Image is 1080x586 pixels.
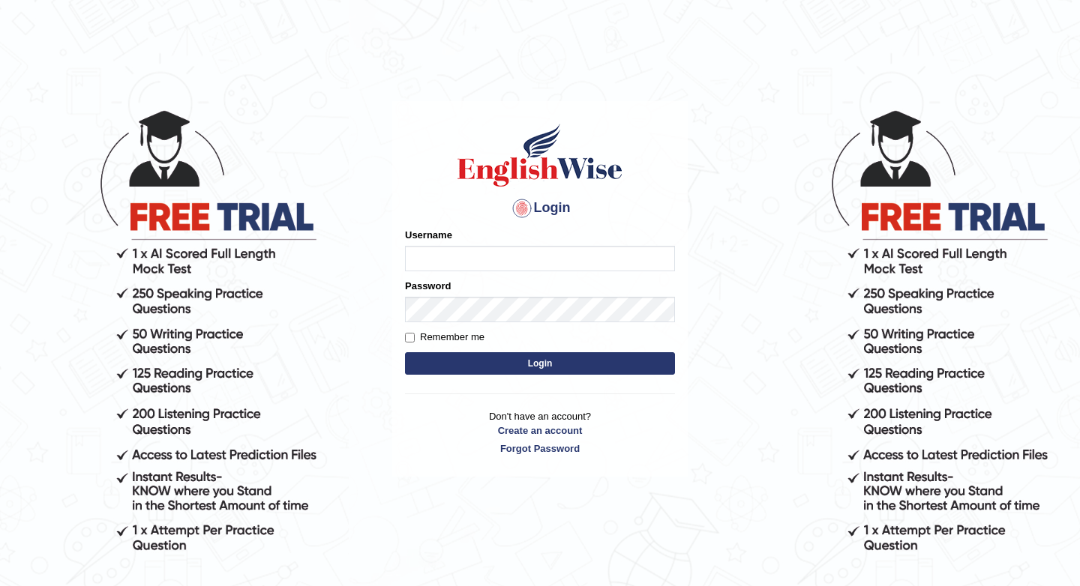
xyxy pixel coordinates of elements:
label: Password [405,279,451,293]
a: Forgot Password [405,441,675,456]
label: Username [405,228,452,242]
label: Remember me [405,330,484,345]
p: Don't have an account? [405,409,675,456]
input: Remember me [405,333,415,342]
button: Login [405,352,675,375]
a: Create an account [405,423,675,438]
h4: Login [405,196,675,220]
img: Logo of English Wise sign in for intelligent practice with AI [454,121,625,189]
